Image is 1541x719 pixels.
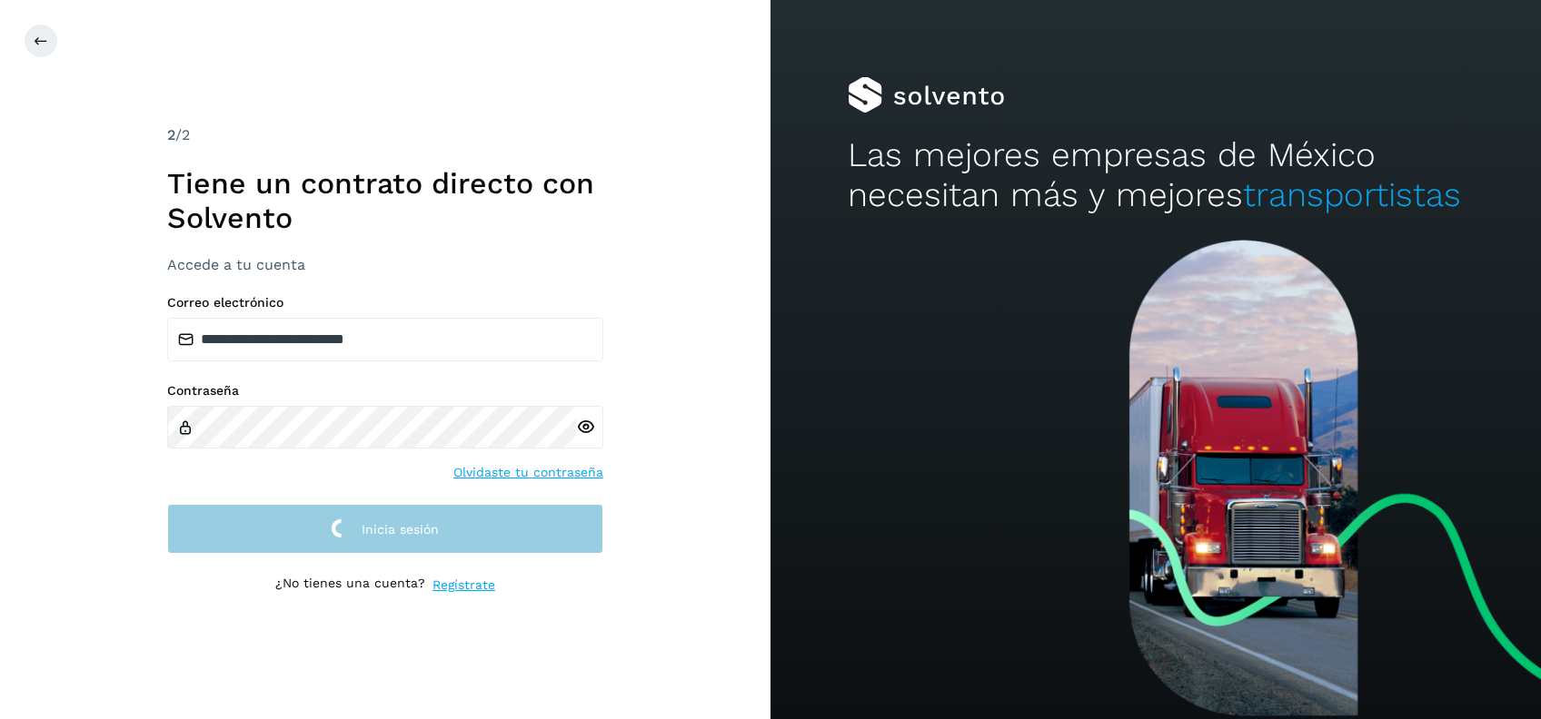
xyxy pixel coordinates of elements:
a: Olvidaste tu contraseña [453,463,603,482]
h3: Accede a tu cuenta [167,256,603,273]
button: Inicia sesión [167,504,603,554]
span: transportistas [1243,175,1461,214]
label: Contraseña [167,383,603,399]
span: 2 [167,126,175,143]
div: /2 [167,124,603,146]
a: Regístrate [432,576,495,595]
span: Inicia sesión [362,523,439,536]
h1: Tiene un contrato directo con Solvento [167,166,603,236]
label: Correo electrónico [167,295,603,310]
h2: Las mejores empresas de México necesitan más y mejores [848,135,1464,216]
p: ¿No tienes una cuenta? [275,576,425,595]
